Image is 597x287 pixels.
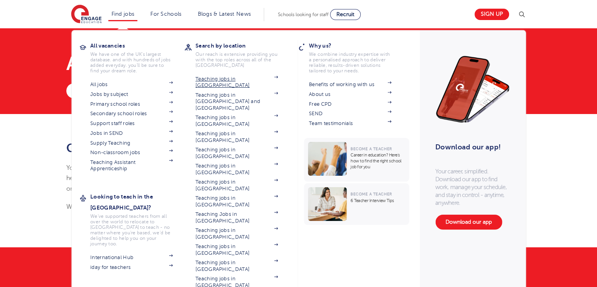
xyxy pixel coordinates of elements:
a: All vacanciesWe have one of the UK's largest database. and with hundreds of jobs added everyday. ... [90,40,184,74]
span: Become a Teacher [351,192,392,196]
a: Teaching jobs in [GEOGRAPHIC_DATA] [195,195,278,208]
span: Schools looking for staff [278,12,329,17]
a: Teaching Jobs in [GEOGRAPHIC_DATA] [195,211,278,224]
a: Team testimonials [309,120,391,127]
h3: Download our app! [435,138,506,156]
p: Your career, simplified. Download our app to find work, manage your schedule, and stay in control... [435,167,510,207]
a: Teaching jobs in [GEOGRAPHIC_DATA] [195,243,278,256]
a: Teaching jobs in [GEOGRAPHIC_DATA] [195,147,278,160]
a: Primary school roles [90,101,173,107]
a: Find jobs [111,11,135,17]
img: Engage Education [71,5,102,24]
a: Teaching jobs in [GEOGRAPHIC_DATA] and [GEOGRAPHIC_DATA] [195,92,278,111]
a: Teaching jobs in [GEOGRAPHIC_DATA] [195,114,278,127]
h3: All vacancies [90,40,184,51]
a: Looking to teach in the [GEOGRAPHIC_DATA]?We've supported teachers from all over the world to rel... [90,191,184,247]
a: Download our app [435,215,502,230]
a: Jobs by subject [90,91,173,98]
a: Teaching jobs in [GEOGRAPHIC_DATA] [195,131,278,143]
h1: Application Confirmation [66,54,531,73]
a: Teaching jobs in [GEOGRAPHIC_DATA] [195,76,278,89]
h2: Great news! [66,142,372,155]
h3: Why us? [309,40,403,51]
a: Teaching jobs in [GEOGRAPHIC_DATA] [195,259,278,272]
a: Teaching jobs in [GEOGRAPHIC_DATA] [195,163,278,176]
h3: Search by location [195,40,290,51]
a: Blogs & Latest News [198,11,251,17]
a: All jobs [90,81,173,88]
a: Non-classroom jobs [90,149,173,156]
a: Become a Teacher6 Teacher Interview Tips [304,183,411,225]
a: Search by locationOur reach is extensive providing you with the top roles across all of the [GEOG... [195,40,290,68]
a: Secondary school roles [90,110,173,117]
a: Teaching jobs in [GEOGRAPHIC_DATA] [195,227,278,240]
a: Jobs in SEND [90,130,173,136]
a: Sign up [475,9,509,20]
p: Career in education? Here’s how to find the right school job for you [351,152,405,170]
a: For Schools [150,11,181,17]
a: SEND [309,110,391,117]
a: Why us?We combine industry expertise with a personalised approach to deliver reliable, results-dr... [309,40,403,74]
a: Supply Teaching [90,140,173,146]
p: 6 Teacher Interview Tips [351,198,405,204]
a: Free CPD [309,101,391,107]
a: iday for teachers [90,264,173,270]
a: Benefits of working with us [309,81,391,88]
p: We have one of the UK's largest database. and with hundreds of jobs added everyday. you'll be sur... [90,52,173,74]
a: Back [66,83,99,98]
a: Support staff roles [90,120,173,127]
span: Become a Teacher [351,147,392,151]
a: About us [309,91,391,98]
a: Teaching Assistant Apprenticeship [90,159,173,172]
p: We've supported teachers from all over the world to relocate to [GEOGRAPHIC_DATA] to teach - no m... [90,213,173,247]
p: Your application has been submitted and our team will get right to work matching you to this role... [66,163,372,194]
p: We combine industry expertise with a personalised approach to deliver reliable, results-driven so... [309,52,391,74]
span: Recruit [336,11,354,17]
a: Teaching jobs in [GEOGRAPHIC_DATA] [195,179,278,192]
a: International Hub [90,254,173,261]
a: Become a TeacherCareer in education? Here’s how to find the right school job for you [304,138,411,182]
p: We look forward to working with you! [66,202,372,212]
h3: Looking to teach in the [GEOGRAPHIC_DATA]? [90,191,184,213]
p: Our reach is extensive providing you with the top roles across all of the [GEOGRAPHIC_DATA] [195,52,278,68]
a: Recruit [330,9,361,20]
